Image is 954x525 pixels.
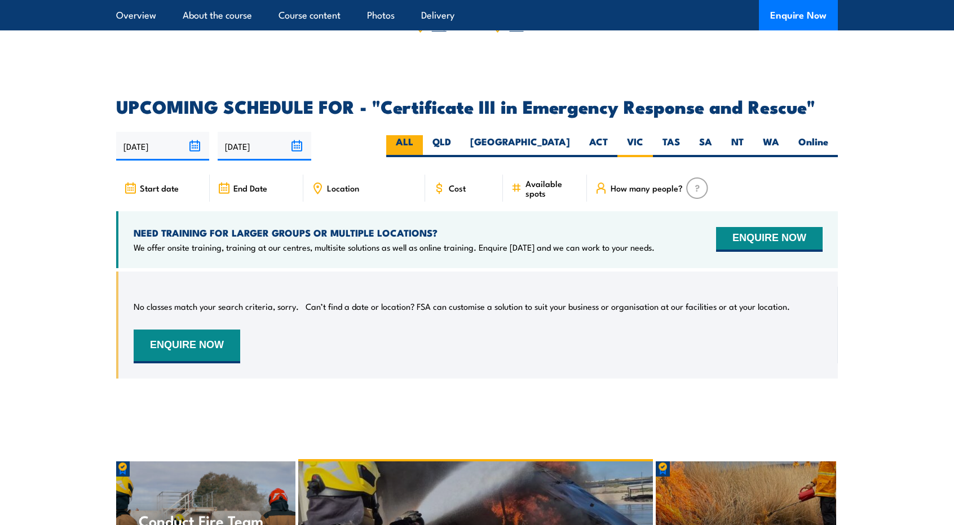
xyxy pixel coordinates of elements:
span: Available spots [525,179,579,198]
a: VIC [432,19,447,33]
label: SA [690,135,722,157]
span: Start date [140,183,179,193]
label: ACT [580,135,617,157]
label: WA [753,135,789,157]
input: From date [116,132,209,161]
label: VIC [617,135,653,157]
label: NT [722,135,753,157]
p: No classes match your search criteria, sorry. [134,301,299,312]
h2: UPCOMING SCHEDULE FOR - "Certificate III in Emergency Response and Rescue" [116,98,838,114]
span: Location [327,183,359,193]
label: ALL [386,135,423,157]
h4: NEED TRAINING FOR LARGER GROUPS OR MULTIPLE LOCATIONS? [134,226,655,239]
button: ENQUIRE NOW [716,227,823,252]
span: End Date [233,183,267,193]
a: WA [509,19,523,33]
input: To date [218,132,311,161]
label: QLD [423,135,461,157]
label: Online [789,135,838,157]
label: TAS [653,135,690,157]
button: ENQUIRE NOW [134,330,240,363]
label: [GEOGRAPHIC_DATA] [461,135,580,157]
p: Can’t find a date or location? FSA can customise a solution to suit your business or organisation... [306,301,790,312]
span: How many people? [611,183,683,193]
span: Cost [449,183,466,193]
p: We offer onsite training, training at our centres, multisite solutions as well as online training... [134,242,655,253]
